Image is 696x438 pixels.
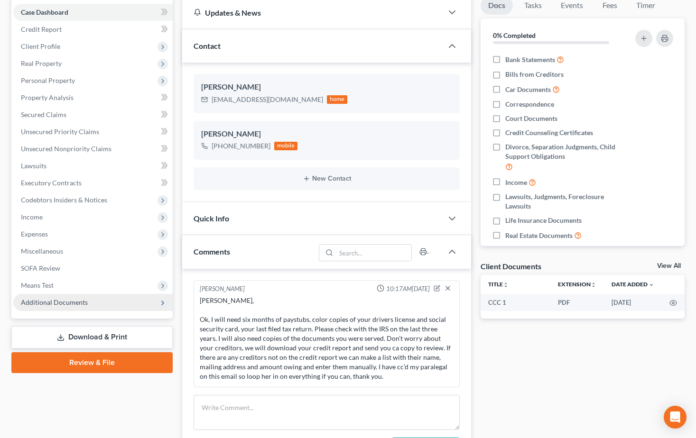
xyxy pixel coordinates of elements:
button: New Contact [201,175,453,182]
input: Search... [336,245,412,261]
span: Miscellaneous [21,247,63,255]
td: [DATE] [604,294,662,311]
a: Executory Contracts [13,174,173,192]
span: Income [505,178,527,187]
span: Unsecured Priority Claims [21,128,99,136]
span: Court Documents [505,114,557,123]
span: Comments [194,247,230,256]
span: Retirement, 401K, IRA, Pension, Annuities [505,246,625,265]
span: Executory Contracts [21,179,82,187]
span: Lawsuits, Judgments, Foreclosure Lawsuits [505,192,625,211]
td: CCC 1 [481,294,550,311]
div: [PERSON_NAME] [201,128,453,140]
span: Bills from Creditors [505,70,564,79]
a: View All [657,263,681,269]
a: Unsecured Nonpriority Claims [13,140,173,157]
div: Open Intercom Messenger [664,406,687,429]
a: Secured Claims [13,106,173,123]
div: home [327,95,348,104]
span: Divorce, Separation Judgments, Child Support Obligations [505,142,625,161]
a: Case Dashboard [13,4,173,21]
a: Property Analysis [13,89,173,106]
span: Lawsuits [21,162,46,170]
span: Real Estate Documents [505,231,573,240]
a: Unsecured Priority Claims [13,123,173,140]
td: PDF [550,294,604,311]
div: Updates & News [194,8,432,18]
div: [PHONE_NUMBER] [212,141,270,151]
div: [PERSON_NAME] [200,284,245,294]
span: Life Insurance Documents [505,216,582,225]
a: Date Added expand_more [612,281,654,288]
i: expand_more [649,282,654,288]
a: Lawsuits [13,157,173,174]
span: Secured Claims [21,110,66,119]
div: [EMAIL_ADDRESS][DOMAIN_NAME] [212,95,323,104]
span: Expenses [21,230,48,238]
span: Codebtors Insiders & Notices [21,196,107,204]
span: Contact [194,41,221,50]
div: [PERSON_NAME], Ok, I will need six months of paystubs, color copies of your drivers license and s... [200,296,454,381]
div: mobile [274,142,298,150]
a: Extensionunfold_more [558,281,596,288]
span: Credit Report [21,25,62,33]
span: Real Property [21,59,62,67]
a: Credit Report [13,21,173,38]
span: 10:17AM[DATE] [386,284,430,293]
span: Means Test [21,281,54,289]
span: Correspondence [505,100,554,109]
span: Credit Counseling Certificates [505,128,593,137]
i: unfold_more [503,282,509,288]
span: Client Profile [21,42,60,50]
span: SOFA Review [21,264,60,272]
span: Case Dashboard [21,8,68,16]
span: Property Analysis [21,93,74,101]
span: Quick Info [194,214,229,223]
span: Car Documents [505,85,551,94]
a: Review & File [11,352,173,373]
div: Client Documents [481,261,541,271]
span: Additional Documents [21,298,88,306]
span: Unsecured Nonpriority Claims [21,145,111,153]
span: Bank Statements [505,55,555,64]
span: Income [21,213,43,221]
strong: 0% Completed [493,31,536,39]
span: Personal Property [21,76,75,84]
div: [PERSON_NAME] [201,82,453,93]
i: unfold_more [591,282,596,288]
a: SOFA Review [13,260,173,277]
a: Titleunfold_more [488,281,509,288]
a: Download & Print [11,326,173,348]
